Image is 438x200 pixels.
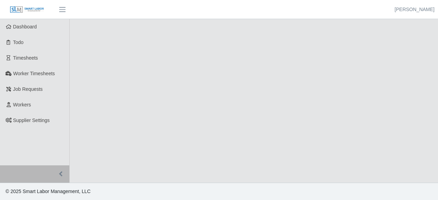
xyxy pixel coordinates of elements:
span: Timesheets [13,55,38,61]
span: Supplier Settings [13,118,50,123]
span: Dashboard [13,24,37,29]
span: Workers [13,102,31,107]
span: © 2025 Smart Labor Management, LLC [6,189,90,194]
span: Todo [13,40,24,45]
img: SLM Logo [10,6,44,14]
span: Worker Timesheets [13,71,55,76]
a: [PERSON_NAME] [395,6,435,13]
span: Job Requests [13,86,43,92]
